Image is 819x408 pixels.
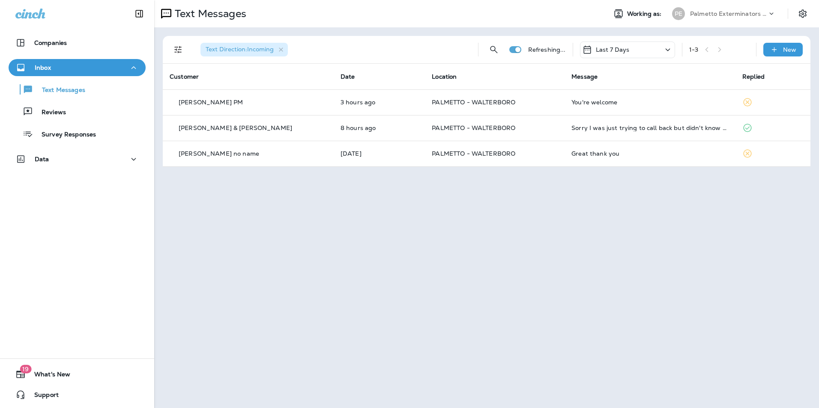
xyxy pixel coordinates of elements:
[179,124,292,131] p: [PERSON_NAME] & [PERSON_NAME]
[33,86,85,95] p: Text Messages
[9,386,146,403] button: Support
[596,46,630,53] p: Last 7 Days
[341,73,355,80] span: Date
[9,366,146,383] button: 19What's New
[34,39,67,46] p: Companies
[170,41,187,58] button: Filters
[432,73,457,80] span: Location
[9,103,146,121] button: Reviews
[432,98,515,106] span: PALMETTO - WALTERBORO
[171,7,246,20] p: Text Messages
[571,124,729,131] div: Sorry I was just trying to call back but didn't know which option to press on the menu. That is g...
[26,371,70,381] span: What's New
[742,73,765,80] span: Replied
[783,46,796,53] p: New
[528,46,566,53] p: Refreshing...
[26,391,59,402] span: Support
[35,156,49,163] p: Data
[795,6,810,21] button: Settings
[341,150,418,157] p: Sep 2, 2025 10:10 AM
[9,34,146,51] button: Companies
[35,64,51,71] p: Inbox
[341,124,418,131] p: Sep 8, 2025 08:16 AM
[33,131,96,139] p: Survey Responses
[485,41,502,58] button: Search Messages
[571,73,598,80] span: Message
[432,150,515,157] span: PALMETTO - WALTERBORO
[179,99,243,106] p: [PERSON_NAME] PM
[690,10,767,17] p: Palmetto Exterminators LLC
[20,365,31,373] span: 19
[200,43,288,56] div: Text Direction:Incoming
[179,150,259,157] p: [PERSON_NAME] no name
[571,99,729,106] div: You're welcome
[689,46,698,53] div: 1 - 3
[9,59,146,76] button: Inbox
[432,124,515,132] span: PALMETTO - WALTERBORO
[206,45,274,53] span: Text Direction : Incoming
[9,125,146,143] button: Survey Responses
[672,7,685,20] div: PE
[571,150,729,157] div: Great thank you
[127,5,151,22] button: Collapse Sidebar
[9,151,146,168] button: Data
[627,10,664,18] span: Working as:
[33,109,66,117] p: Reviews
[170,73,199,80] span: Customer
[9,80,146,98] button: Text Messages
[341,99,418,106] p: Sep 8, 2025 01:11 PM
